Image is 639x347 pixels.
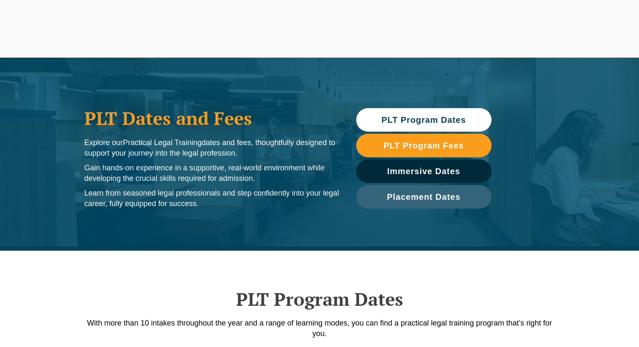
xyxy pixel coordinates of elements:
[84,138,339,159] p: Explore our dates and fees, thoughtfully designed to support your journey into the legal profession.
[387,167,460,175] span: Immersive Dates
[84,188,339,209] p: Learn from seasoned legal professionals and step confidently into your legal career, fully equipp...
[80,289,559,310] h2: PLT Program Dates
[84,108,339,129] h1: PLT Dates and Fees
[384,141,464,150] span: PLT Program Fees
[387,193,460,201] span: Placement Dates
[381,116,466,124] span: PLT Program Dates
[84,163,339,184] p: Gain hands-on experience in a supportive, real-world environment while developing the crucial ski...
[123,138,202,147] span: Practical Legal Training
[356,159,492,183] a: Immersive Dates
[356,108,492,132] a: PLT Program Dates
[356,134,492,157] a: PLT Program Fees
[80,318,559,339] p: With more than 10 intakes throughout the year and a range of learning modes, you can find a pract...
[356,185,492,209] a: Placement Dates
